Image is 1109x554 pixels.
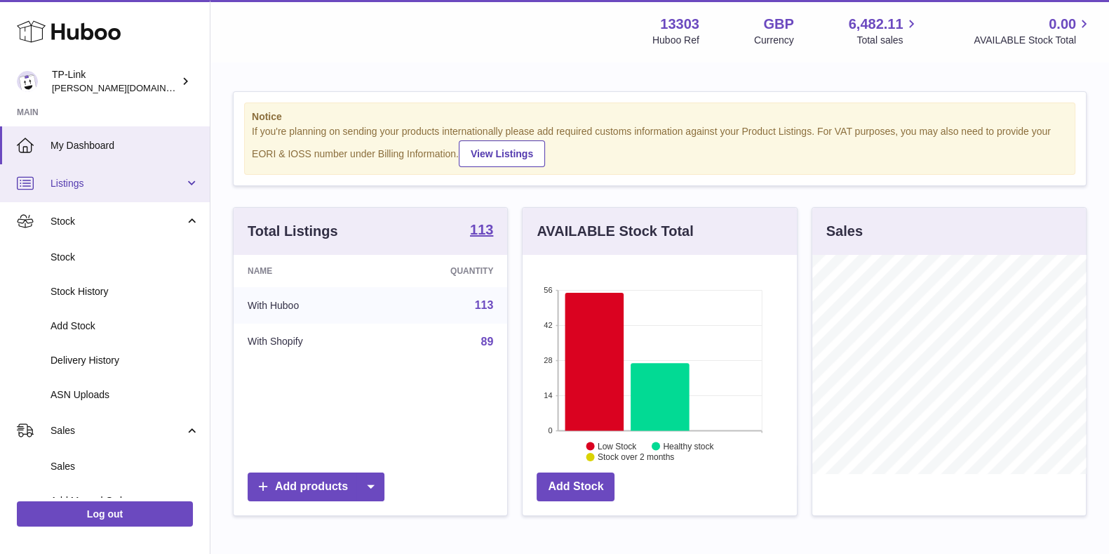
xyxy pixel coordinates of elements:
[381,255,507,287] th: Quantity
[849,15,920,47] a: 6,482.11 Total sales
[470,223,493,237] strong: 113
[51,388,199,402] span: ASN Uploads
[52,82,354,93] span: [PERSON_NAME][DOMAIN_NAME][EMAIL_ADDRESS][DOMAIN_NAME]
[470,223,493,239] a: 113
[248,222,338,241] h3: Total Listings
[544,356,553,364] text: 28
[51,319,199,333] span: Add Stock
[51,494,199,508] span: Add Manual Order
[826,222,863,241] h3: Sales
[537,222,693,241] h3: AVAILABLE Stock Total
[856,34,919,47] span: Total sales
[754,34,794,47] div: Currency
[475,299,494,311] a: 113
[763,15,793,34] strong: GBP
[234,255,381,287] th: Name
[481,336,494,348] a: 89
[974,34,1092,47] span: AVAILABLE Stock Total
[544,391,553,400] text: 14
[544,321,553,329] text: 42
[849,15,903,34] span: 6,482.11
[598,452,674,462] text: Stock over 2 months
[17,71,38,92] img: susie.li@tp-link.com
[664,441,715,451] text: Healthy stock
[1049,15,1076,34] span: 0.00
[537,473,614,501] a: Add Stock
[51,139,199,152] span: My Dashboard
[598,441,637,451] text: Low Stock
[51,424,184,437] span: Sales
[234,287,381,324] td: With Huboo
[52,68,178,95] div: TP-Link
[51,285,199,298] span: Stock History
[51,177,184,190] span: Listings
[544,286,553,294] text: 56
[51,354,199,367] span: Delivery History
[51,215,184,228] span: Stock
[459,140,545,167] a: View Listings
[51,460,199,473] span: Sales
[974,15,1092,47] a: 0.00 AVAILABLE Stock Total
[17,501,193,527] a: Log out
[51,251,199,264] span: Stock
[660,15,699,34] strong: 13303
[652,34,699,47] div: Huboo Ref
[549,426,553,435] text: 0
[234,324,381,360] td: With Shopify
[248,473,384,501] a: Add products
[252,125,1068,167] div: If you're planning on sending your products internationally please add required customs informati...
[252,110,1068,124] strong: Notice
